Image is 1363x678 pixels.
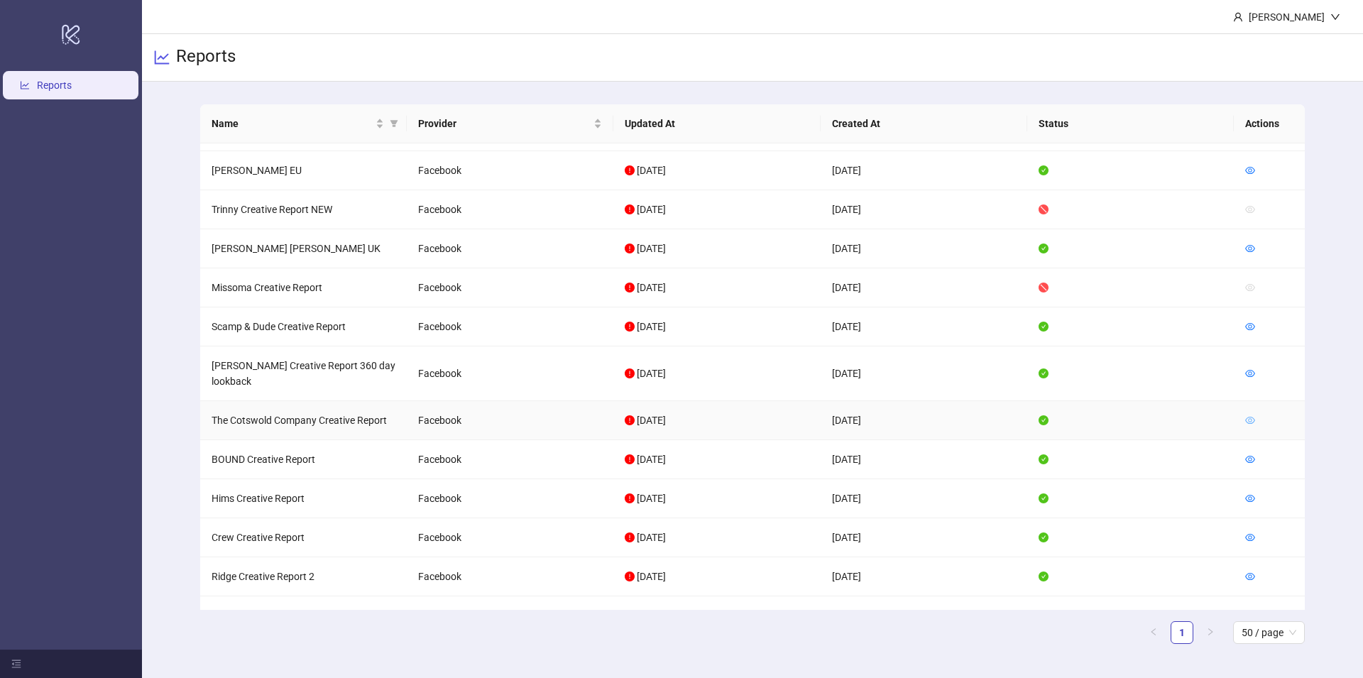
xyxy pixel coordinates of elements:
td: [PERSON_NAME] [PERSON_NAME] UK [200,229,407,268]
span: eye [1245,204,1255,214]
a: eye [1245,532,1255,543]
span: filter [387,113,401,134]
td: Facebook [407,557,613,596]
span: check-circle [1039,532,1049,542]
a: eye [1245,454,1255,465]
td: Trinny Creative Report NEW [200,190,407,229]
span: check-circle [1039,493,1049,503]
span: [DATE] [637,571,666,582]
a: eye [1245,321,1255,332]
th: Actions [1234,104,1305,143]
td: Facebook [407,440,613,479]
li: Next Page [1199,621,1222,644]
span: exclamation-circle [625,454,635,464]
td: Facebook [407,479,613,518]
td: Ridge Creative Report 2 [200,557,407,596]
th: Status [1027,104,1234,143]
span: [DATE] [637,493,666,504]
td: Facebook [407,401,613,440]
td: [DATE] [821,190,1027,229]
span: eye [1245,415,1255,425]
span: [DATE] [637,243,666,254]
span: line-chart [153,49,170,66]
span: check-circle [1039,368,1049,378]
th: Name [200,104,407,143]
span: check-circle [1039,454,1049,464]
span: check-circle [1039,572,1049,581]
span: exclamation-circle [625,204,635,214]
span: eye [1245,454,1255,464]
td: [DATE] [821,307,1027,346]
span: exclamation-circle [625,165,635,175]
div: [PERSON_NAME] [1243,9,1330,25]
span: 50 / page [1242,622,1296,643]
span: [DATE] [637,165,666,176]
span: exclamation-circle [625,368,635,378]
td: Facebook [407,151,613,190]
a: eye [1245,243,1255,254]
td: Facebook [407,346,613,401]
td: [PERSON_NAME] EU [200,151,407,190]
a: 1 [1171,622,1193,643]
td: Facebook [407,596,613,635]
span: check-circle [1039,244,1049,253]
td: [DATE] [821,518,1027,557]
a: eye [1245,571,1255,582]
span: eye [1245,283,1255,292]
td: Facebook [407,190,613,229]
td: [DATE] [821,268,1027,307]
span: Provider [418,116,591,131]
span: exclamation-circle [625,283,635,292]
td: [DATE] [821,557,1027,596]
span: [DATE] [637,454,666,465]
h3: Reports [176,45,236,70]
li: 1 [1171,621,1193,644]
span: exclamation-circle [625,415,635,425]
th: Updated At [613,104,820,143]
td: [DATE] [821,596,1027,635]
span: exclamation-circle [625,244,635,253]
span: eye [1245,322,1255,332]
span: check-circle [1039,415,1049,425]
td: [DATE] [821,401,1027,440]
a: eye [1245,165,1255,176]
span: [DATE] [637,532,666,543]
th: Provider [407,104,613,143]
td: [PERSON_NAME] Creative Report 360 day lookback [200,346,407,401]
td: [DATE] [821,229,1027,268]
td: Facebook [407,518,613,557]
span: eye [1245,572,1255,581]
span: eye [1245,368,1255,378]
a: eye [1245,368,1255,379]
span: down [1330,12,1340,22]
span: [DATE] [637,321,666,332]
span: exclamation-circle [625,322,635,332]
li: Previous Page [1142,621,1165,644]
td: Facebook [407,307,613,346]
button: right [1199,621,1222,644]
span: stop [1039,283,1049,292]
td: Hims Creative Report [200,479,407,518]
td: Scamp & Dude Creative Report [200,307,407,346]
a: eye [1245,493,1255,504]
td: [DATE] [821,346,1027,401]
td: [DATE] [821,440,1027,479]
span: filter [390,119,398,128]
span: [DATE] [637,415,666,426]
button: left [1142,621,1165,644]
a: eye [1245,415,1255,426]
span: Name [212,116,373,131]
span: eye [1245,493,1255,503]
td: Crew Creative Report [200,518,407,557]
span: left [1149,628,1158,636]
td: BOUND Creative Report [200,440,407,479]
span: menu-fold [11,659,21,669]
span: [DATE] [637,368,666,379]
td: The Folio Society Creative Report [200,596,407,635]
span: [DATE] [637,204,666,215]
td: Facebook [407,229,613,268]
span: [DATE] [637,282,666,293]
span: eye [1245,244,1255,253]
span: exclamation-circle [625,493,635,503]
span: stop [1039,204,1049,214]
